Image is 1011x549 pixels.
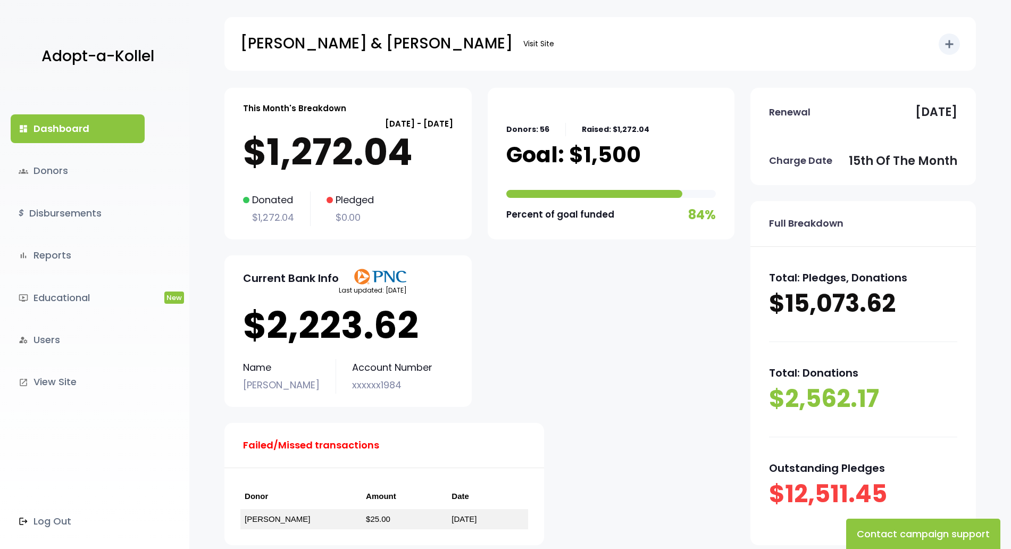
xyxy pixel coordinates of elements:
p: xxxxxx1984 [352,377,432,394]
p: Last updated: [DATE] [339,285,407,296]
p: 15th of the month [849,151,957,172]
p: $2,562.17 [769,382,957,415]
p: Full Breakdown [769,215,843,232]
a: [PERSON_NAME] [245,514,310,523]
span: groups [19,167,28,176]
p: Failed/Missed transactions [243,437,379,454]
a: Adopt-a-Kollel [36,31,154,82]
p: Raised: $1,272.04 [582,123,649,136]
p: Name [243,359,320,376]
p: [DATE] - [DATE] [243,117,453,131]
p: Pledged [327,192,374,209]
th: Date [447,484,528,509]
i: $ [19,206,24,221]
p: $1,272.04 [243,209,294,226]
a: dashboardDashboard [11,114,145,143]
p: Current Bank Info [243,269,339,288]
p: Total: Donations [769,363,957,382]
p: $15,073.62 [769,287,957,320]
p: This Month's Breakdown [243,101,346,115]
a: $Disbursements [11,199,145,228]
i: ondemand_video [19,293,28,303]
p: [PERSON_NAME] [243,377,320,394]
a: Visit Site [518,34,559,54]
p: Total: Pledges, Donations [769,268,957,287]
p: Donated [243,192,294,209]
p: Donors: 56 [506,123,549,136]
th: Donor [240,484,362,509]
a: bar_chartReports [11,241,145,270]
p: $1,272.04 [243,131,453,173]
p: Goal: $1,500 [506,142,641,168]
a: $25.00 [366,514,390,523]
i: dashboard [19,124,28,134]
p: Percent of goal funded [506,206,614,223]
img: PNClogo.svg [354,269,407,285]
p: Outstanding Pledges [769,459,957,478]
p: Adopt-a-Kollel [41,43,154,70]
a: launchView Site [11,368,145,396]
a: manage_accountsUsers [11,326,145,354]
p: 84% [688,203,716,226]
a: Log Out [11,507,145,536]
span: New [164,292,184,304]
button: add [939,34,960,55]
button: Contact campaign support [846,519,1000,549]
a: ondemand_videoEducationalNew [11,284,145,312]
a: [DATE] [452,514,477,523]
p: $12,511.45 [769,478,957,511]
p: Renewal [769,104,811,121]
p: Account Number [352,359,432,376]
i: add [943,38,956,51]
i: bar_chart [19,251,28,260]
p: [DATE] [915,102,957,123]
p: $2,223.62 [243,304,453,347]
i: launch [19,378,28,387]
p: Charge Date [769,152,832,169]
p: [PERSON_NAME] & [PERSON_NAME] [240,30,513,57]
i: manage_accounts [19,335,28,345]
a: groupsDonors [11,156,145,185]
p: $0.00 [327,209,374,226]
th: Amount [362,484,447,509]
